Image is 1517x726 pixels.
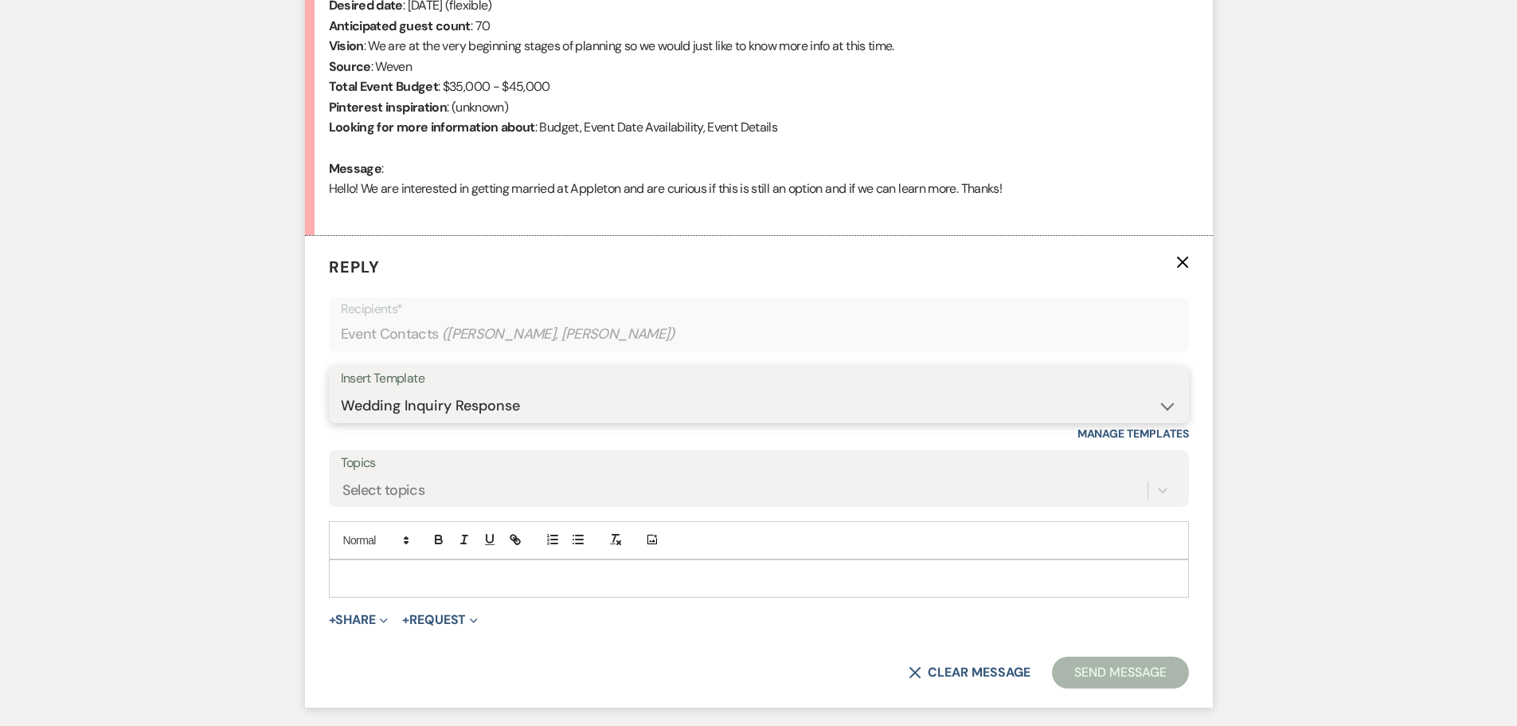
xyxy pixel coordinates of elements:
[402,614,478,626] button: Request
[442,324,676,345] span: ( [PERSON_NAME], [PERSON_NAME] )
[329,614,389,626] button: Share
[341,319,1177,350] div: Event Contacts
[342,479,425,500] div: Select topics
[329,614,336,626] span: +
[1052,657,1188,689] button: Send Message
[329,58,371,75] b: Source
[329,37,364,54] b: Vision
[329,119,535,135] b: Looking for more information about
[909,666,1030,679] button: Clear message
[329,18,471,34] b: Anticipated guest count
[329,99,448,116] b: Pinterest inspiration
[329,78,438,95] b: Total Event Budget
[341,367,1177,390] div: Insert Template
[402,614,409,626] span: +
[341,299,1177,320] p: Recipients*
[1077,426,1189,441] a: Manage Templates
[329,257,380,277] span: Reply
[329,160,382,177] b: Message
[341,452,1177,475] label: Topics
